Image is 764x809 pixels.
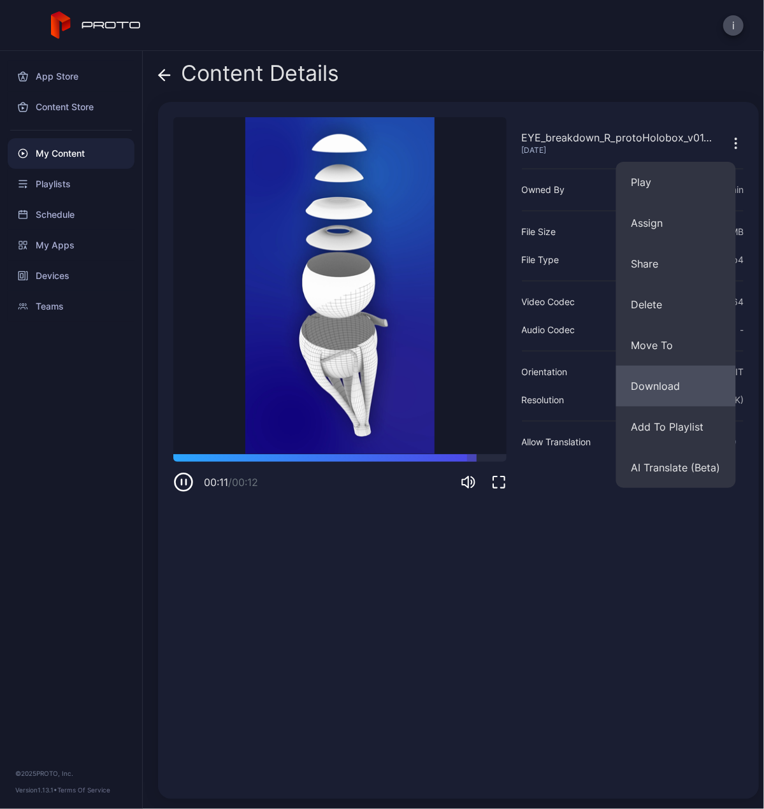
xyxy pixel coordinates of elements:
a: Schedule [8,199,134,230]
a: My Content [8,138,134,169]
span: Version 1.13.1 • [15,786,57,794]
div: Orientation [522,364,568,380]
div: File Type [522,252,559,268]
div: 00:11 [204,475,258,490]
a: Devices [8,261,134,291]
a: Content Store [8,92,134,122]
button: i [723,15,744,36]
span: / 00:12 [228,476,258,489]
div: File Size [522,224,556,240]
button: Share [616,243,736,284]
div: EYE_breakdown_R_protoHolobox_v01.mp4 [522,130,713,145]
a: Terms Of Service [57,786,110,794]
div: [DATE] [522,145,713,155]
button: Move To [616,325,736,366]
div: Audio Codec [522,322,575,338]
a: Teams [8,291,134,322]
a: My Apps [8,230,134,261]
div: - [740,322,744,338]
button: Assign [616,203,736,243]
a: Playlists [8,169,134,199]
video: Sorry, your browser doesn‘t support embedded videos [173,117,507,454]
div: Allow Translation [522,434,591,450]
button: Play [616,162,736,203]
div: Owned By [522,182,565,197]
div: Resolution [522,392,565,408]
button: Add To Playlist [616,406,736,447]
button: Download [616,366,736,406]
button: Delete [616,284,736,325]
div: Video Codec [522,294,575,310]
div: Content Details [158,61,339,92]
a: App Store [8,61,134,92]
div: © 2025 PROTO, Inc. [15,768,127,778]
button: AI Translate (Beta) [616,447,736,488]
